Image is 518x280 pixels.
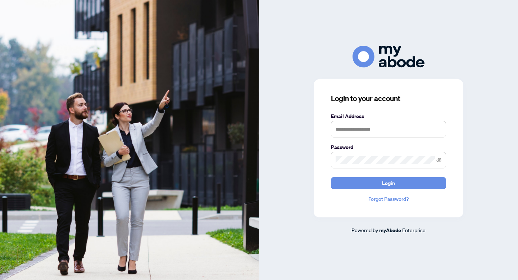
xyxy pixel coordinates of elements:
[382,177,395,189] span: Login
[331,143,446,151] label: Password
[351,227,378,233] span: Powered by
[353,46,424,68] img: ma-logo
[331,112,446,120] label: Email Address
[402,227,426,233] span: Enterprise
[331,177,446,189] button: Login
[379,226,401,234] a: myAbode
[331,94,446,104] h3: Login to your account
[331,195,446,203] a: Forgot Password?
[436,158,441,163] span: eye-invisible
